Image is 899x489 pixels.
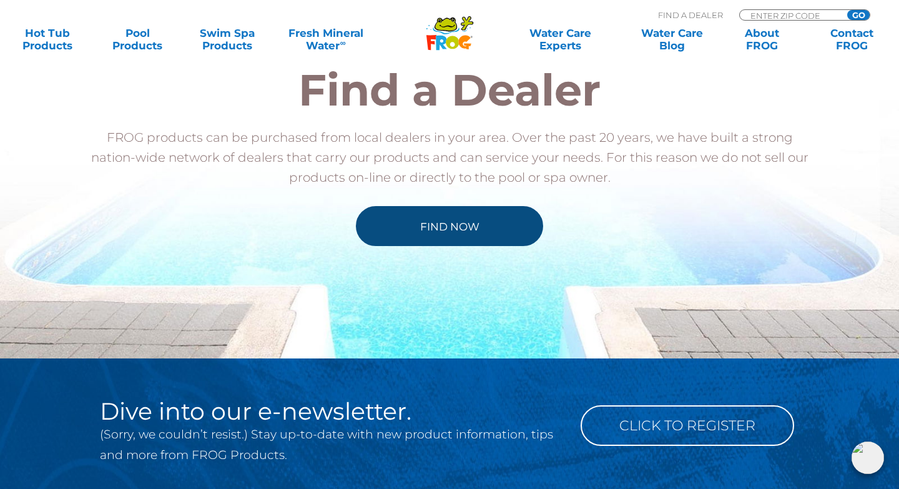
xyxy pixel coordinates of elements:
[658,9,723,21] p: Find A Dealer
[84,68,815,112] h2: Find a Dealer
[852,442,884,474] img: openIcon
[637,27,707,52] a: Water CareBlog
[340,38,345,47] sup: ∞
[749,10,833,21] input: Zip Code Form
[727,27,797,52] a: AboutFROG
[102,27,172,52] a: PoolProducts
[581,405,794,446] a: Click to Register
[817,27,887,52] a: ContactFROG
[847,10,870,20] input: GO
[12,27,82,52] a: Hot TubProducts
[84,127,815,187] p: FROG products can be purchased from local dealers in your area. Over the past 20 years, we have b...
[100,424,562,465] p: (Sorry, we couldn’t resist.) Stay up-to-date with new product information, tips and more from FRO...
[100,399,562,424] h2: Dive into our e-newsletter.
[356,206,543,246] a: Find Now
[282,27,370,52] a: Fresh MineralWater∞
[503,27,617,52] a: Water CareExperts
[192,27,262,52] a: Swim SpaProducts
